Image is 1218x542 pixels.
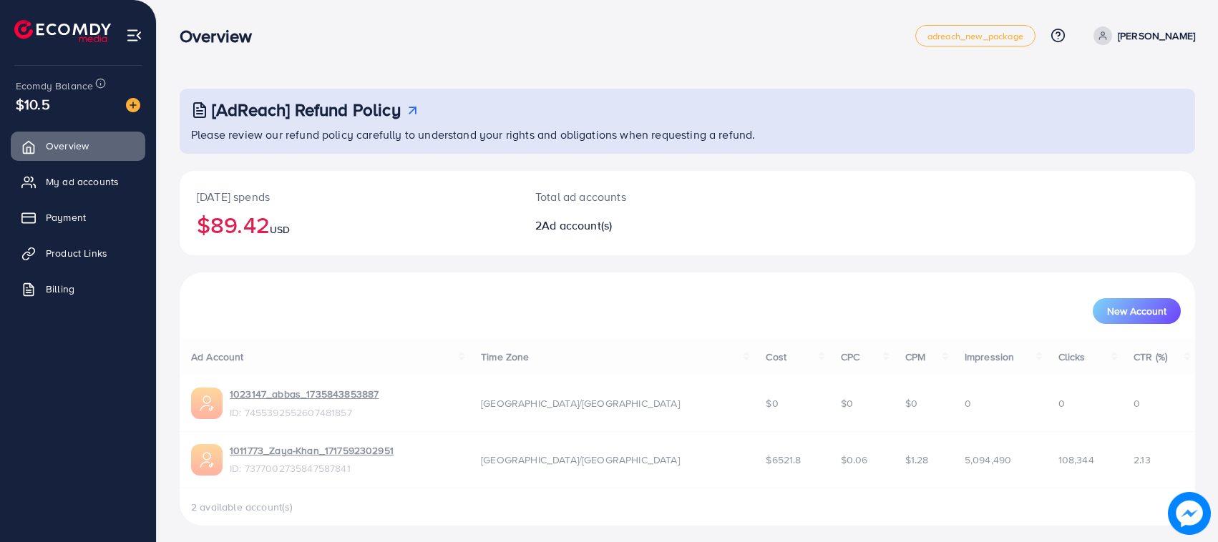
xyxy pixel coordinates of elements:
p: Please review our refund policy carefully to understand your rights and obligations when requesti... [191,126,1187,143]
span: Product Links [46,246,107,260]
h2: $89.42 [197,211,501,238]
span: USD [270,222,290,237]
h3: Overview [180,26,263,46]
a: Overview [11,132,145,160]
img: logo [14,20,111,42]
a: Payment [11,203,145,232]
img: menu [126,27,142,44]
span: Ad account(s) [542,217,612,233]
span: Billing [46,282,74,296]
img: image [1169,493,1210,534]
span: $10.5 [16,94,50,114]
a: Billing [11,275,145,303]
img: image [126,98,140,112]
h2: 2 [535,219,755,232]
span: Payment [46,210,86,225]
a: My ad accounts [11,167,145,196]
span: Ecomdy Balance [16,79,93,93]
a: adreach_new_package [915,25,1036,46]
span: adreach_new_package [927,31,1023,41]
span: New Account [1107,306,1166,316]
p: Total ad accounts [535,188,755,205]
a: Product Links [11,239,145,267]
button: New Account [1093,298,1181,324]
span: Overview [46,139,89,153]
p: [DATE] spends [197,188,501,205]
h3: [AdReach] Refund Policy [212,99,401,120]
span: My ad accounts [46,174,119,189]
